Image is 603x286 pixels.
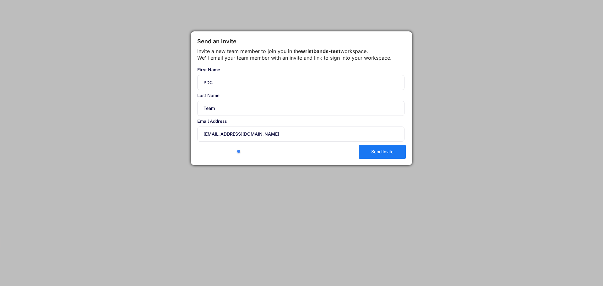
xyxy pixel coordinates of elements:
[359,145,406,159] button: Send Invite
[197,38,406,45] div: Send an invite
[197,67,405,72] div: First Name
[197,101,405,116] input: Type here...
[197,75,405,90] input: Type here...
[197,119,405,123] div: Email Address
[197,48,406,61] div: Invite a new team member to join you in the workspace. We'll email your team member with an invit...
[301,48,340,54] strong: wristbands-test
[197,93,405,98] div: Last Name
[197,127,405,142] input: Type here...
